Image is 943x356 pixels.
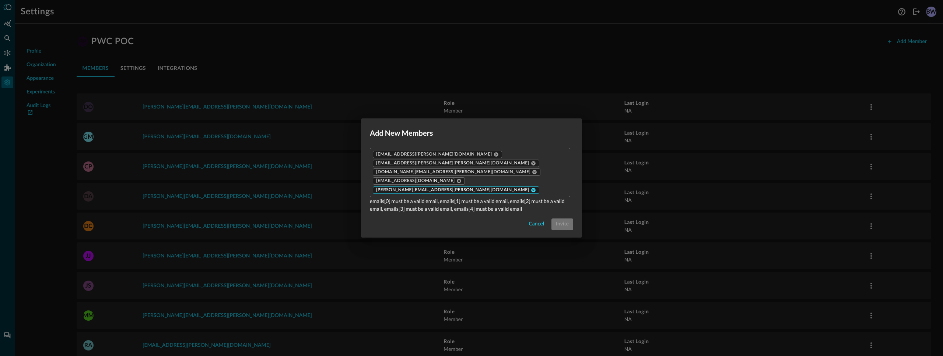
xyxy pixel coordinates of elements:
[376,152,492,157] span: ⁠[EMAIL_ADDRESS][PERSON_NAME][DOMAIN_NAME]
[370,197,573,213] p: emails[0] must be a valid email, emails[1] must be a valid email, emails[2] must be a valid email...
[376,169,530,175] span: ⁠[DOMAIN_NAME][EMAIL_ADDRESS][PERSON_NAME][DOMAIN_NAME]
[373,168,540,176] div: ⁠[DOMAIN_NAME][EMAIL_ADDRESS][PERSON_NAME][DOMAIN_NAME]
[376,178,455,184] span: ⁠[EMAIL_ADDRESS][DOMAIN_NAME]
[525,218,549,230] button: Cancel
[373,151,502,158] div: ⁠[EMAIL_ADDRESS][PERSON_NAME][DOMAIN_NAME]
[373,186,539,194] div: ⁠[PERSON_NAME][EMAIL_ADDRESS][PERSON_NAME][DOMAIN_NAME]
[373,160,539,167] div: ⁠[EMAIL_ADDRESS][PERSON_NAME][PERSON_NAME][DOMAIN_NAME]
[376,160,529,166] span: ⁠[EMAIL_ADDRESS][PERSON_NAME][PERSON_NAME][DOMAIN_NAME]
[373,177,465,185] div: ⁠[EMAIL_ADDRESS][DOMAIN_NAME]
[376,187,529,193] span: ⁠[PERSON_NAME][EMAIL_ADDRESS][PERSON_NAME][DOMAIN_NAME]
[361,118,582,148] h2: Add New Members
